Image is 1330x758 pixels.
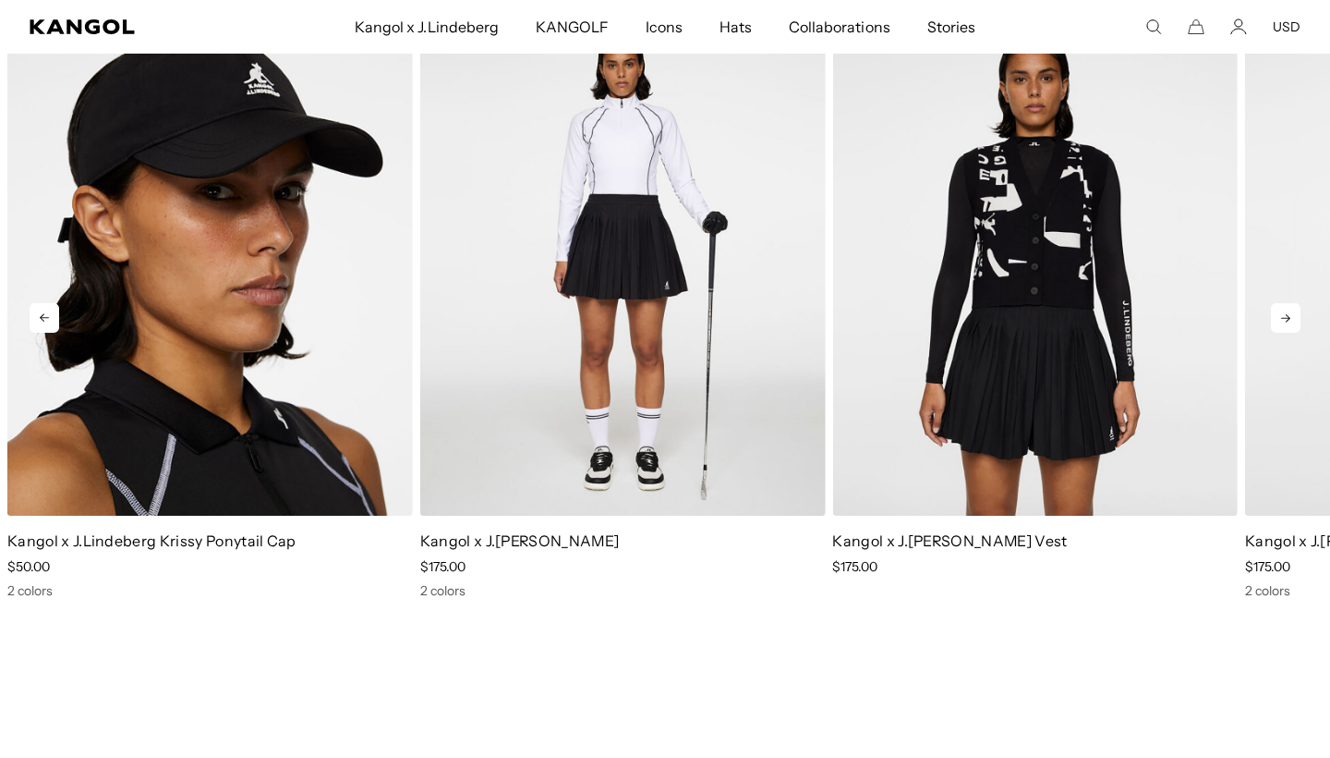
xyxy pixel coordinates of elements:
[7,7,413,517] img: Kangol x J.Lindeberg Krissy Ponytail Cap
[30,19,234,34] a: Kangol
[420,7,826,517] img: Kangol x J.Lindeberg Serena Skort
[7,582,413,599] div: 2 colors
[413,7,826,600] div: 4 of 5
[420,582,826,599] div: 2 colors
[1145,18,1162,35] summary: Search here
[7,558,50,575] span: $50.00
[1230,18,1247,35] a: Account
[832,532,1067,550] a: Kangol x J.[PERSON_NAME] Vest
[7,532,296,550] a: Kangol x J.Lindeberg Krissy Ponytail Cap
[832,558,877,575] span: $175.00
[1273,18,1300,35] button: USD
[420,532,620,550] a: Kangol x J.[PERSON_NAME]
[832,7,1238,517] img: Kangol x J.Lindeberg Jackie Jacquard Vest
[825,7,1238,600] div: 5 of 5
[1188,18,1204,35] button: Cart
[1245,558,1290,575] span: $175.00
[420,558,465,575] span: $175.00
